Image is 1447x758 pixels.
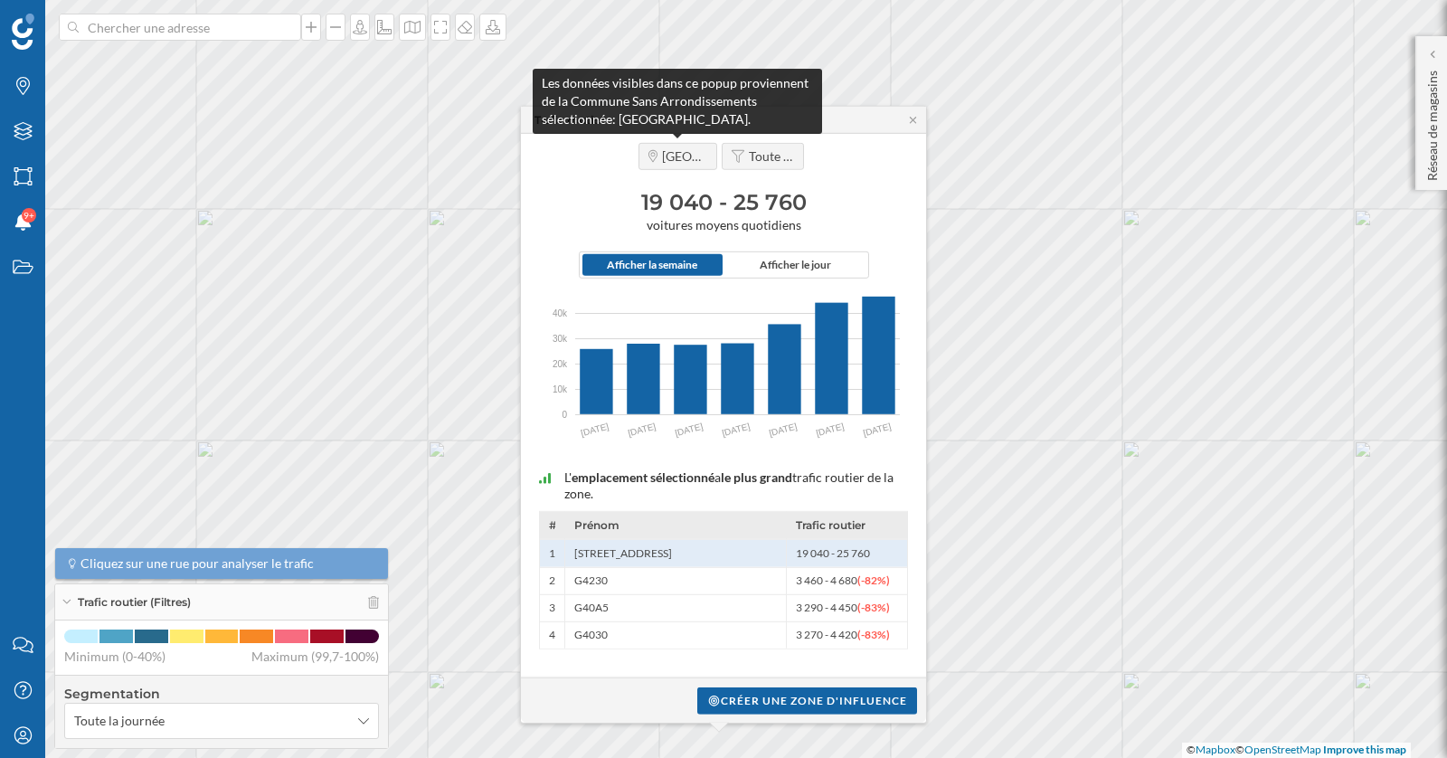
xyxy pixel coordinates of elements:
span: 30k [553,332,567,346]
text: [DATE] [627,422,657,439]
span: 3 [549,601,555,615]
span: emplacement sélectionné [572,469,714,484]
h3: 19 040 - 25 760 [530,188,917,217]
img: intelligent_assistant_bucket_2.svg [539,473,551,484]
span: [STREET_ADDRESS] [574,546,672,561]
span: Maximum (99,7-100%) [251,648,379,666]
span: Cliquez sur une rue pour analyser le trafic [80,554,314,573]
span: Prénom [574,518,619,532]
div: © © [1182,743,1411,758]
p: Réseau de magasins [1423,63,1442,181]
span: Assistance [36,13,124,29]
a: Mapbox [1196,743,1235,756]
span: Toute la journée [74,712,165,730]
span: 3 290 - 4 450 [796,601,890,615]
span: 4 [549,628,555,642]
span: G4230 [574,573,608,588]
span: Trafic routier [796,518,865,532]
span: # [549,518,555,532]
span: Afficher le jour [760,257,831,273]
text: [DATE] [862,422,892,439]
img: Logo Geoblink [12,14,34,50]
span: voitures moyens quotidiens [530,217,917,233]
span: a [714,469,721,484]
span: Toute la journée [749,148,794,165]
text: [DATE] [815,422,845,439]
a: OpenStreetMap [1244,743,1321,756]
text: [DATE] [768,422,798,439]
span: le plus grand [721,469,792,484]
span: Trafic routier (Filtres) [78,594,191,611]
h4: Segmentation [64,685,379,703]
span: (-82%) [857,573,890,587]
span: 10k [553,383,567,396]
text: [DATE] [580,422,610,439]
span: 20k [553,357,567,371]
span: 0 [562,408,567,422]
span: 3 270 - 4 420 [796,628,890,642]
span: 9+ [24,206,34,224]
text: [DATE] [674,422,704,439]
span: 2 [549,573,555,588]
span: 1 [549,546,555,561]
span: 40k [553,307,567,320]
a: Improve this map [1323,743,1406,756]
span: 19 040 - 25 760 [796,546,874,561]
span: G4030 [574,628,608,642]
span: Minimum (0-40%) [64,648,166,666]
span: 3 460 - 4 680 [796,573,890,588]
span: trafic routier de la zone. [564,469,894,500]
span: (-83%) [857,601,890,614]
span: (-83%) [857,628,890,641]
span: G40A5 [574,601,609,615]
div: Trafic routier [534,111,604,128]
span: [GEOGRAPHIC_DATA] [662,148,707,165]
span: Afficher la semaine [607,257,697,273]
text: [DATE] [721,422,751,439]
span: L' [564,469,572,484]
